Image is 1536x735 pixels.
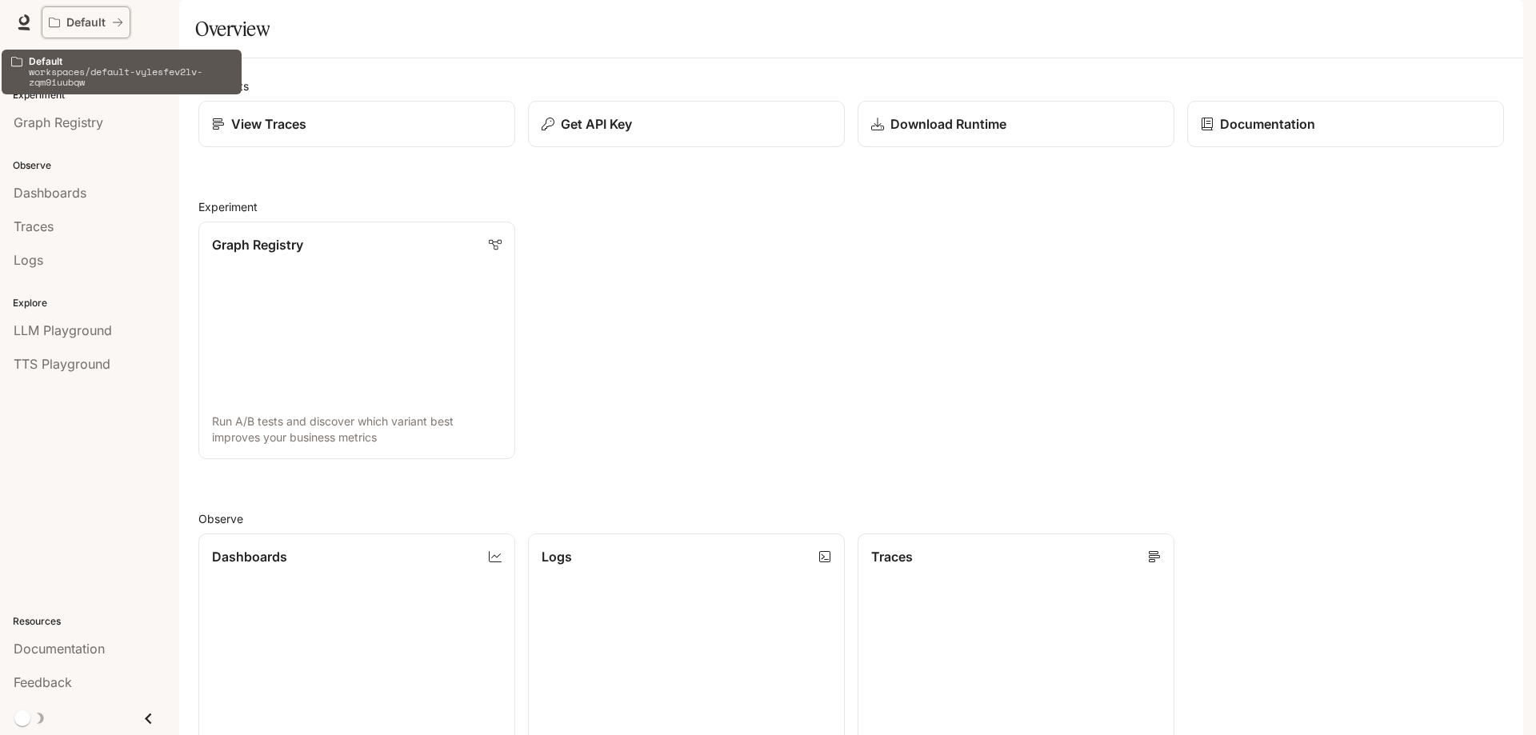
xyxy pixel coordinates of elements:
button: Get API Key [528,101,845,147]
a: Graph RegistryRun A/B tests and discover which variant best improves your business metrics [198,222,515,459]
a: View Traces [198,101,515,147]
p: Documentation [1220,114,1315,134]
h2: Experiment [198,198,1504,215]
h1: Overview [195,13,270,45]
button: All workspaces [42,6,130,38]
a: Download Runtime [858,101,1174,147]
p: Default [66,16,106,30]
p: Run A/B tests and discover which variant best improves your business metrics [212,413,502,445]
p: Graph Registry [212,235,303,254]
a: Documentation [1187,101,1504,147]
p: Download Runtime [890,114,1006,134]
h2: Observe [198,510,1504,527]
p: Get API Key [561,114,632,134]
p: View Traces [231,114,306,134]
p: Logs [542,547,572,566]
h2: Shortcuts [198,78,1504,94]
p: Traces [871,547,913,566]
p: workspaces/default-vylesfev2lv-zqm9iuubqw [29,66,232,87]
p: Dashboards [212,547,287,566]
p: Default [29,56,232,66]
